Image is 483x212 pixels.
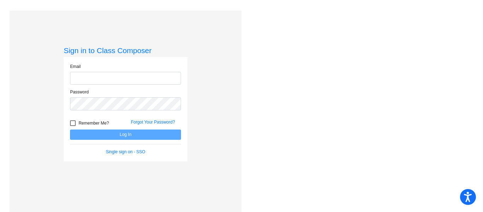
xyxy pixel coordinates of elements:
a: Single sign on - SSO [106,149,145,154]
a: Forgot Your Password? [131,120,175,125]
label: Password [70,89,89,95]
button: Log In [70,130,181,140]
span: Remember Me? [78,119,109,127]
label: Email [70,63,81,70]
h3: Sign in to Class Composer [64,46,187,55]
